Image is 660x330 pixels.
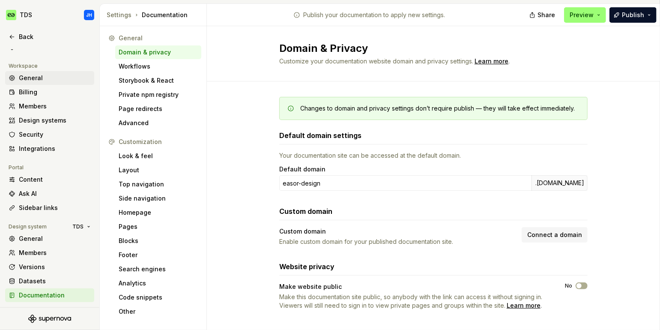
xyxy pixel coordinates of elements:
a: Learn more [507,301,541,310]
div: JH [86,12,92,18]
a: Workflows [115,60,201,73]
span: Make this documentation site public, so anybody with the link can access it without signing in. V... [279,293,542,309]
span: TDS [72,223,84,230]
label: Default domain [279,165,326,174]
a: Storybook & React [115,74,201,87]
div: Integrations [19,144,91,153]
a: Back [5,30,94,44]
a: Top navigation [115,177,201,191]
svg: Supernova Logo [28,315,71,323]
span: Customize your documentation website domain and privacy settings. [279,57,473,65]
div: Storybook & React [119,76,198,85]
a: Code snippets [115,291,201,304]
span: Preview [570,11,594,19]
div: Enable custom domain for your published documentation site. [279,237,517,246]
div: Members [19,249,91,257]
a: Private npm registry [115,88,201,102]
button: Settings [107,11,131,19]
a: General [5,71,94,85]
button: Share [525,7,561,23]
div: Custom domain [279,227,517,236]
div: Learn more [475,57,508,66]
div: Look & feel [119,152,198,160]
a: Members [5,246,94,260]
a: Documentation [5,288,94,302]
h2: Domain & Privacy [279,42,577,55]
span: . [473,58,510,65]
div: Design system [5,222,50,232]
a: Members [5,99,94,113]
span: Share [538,11,555,19]
div: Documentation [19,291,91,300]
a: Other [115,305,201,318]
a: Pages [115,220,201,234]
a: Domain & privacy [115,45,201,59]
div: Code snippets [119,293,198,302]
a: Layout [115,163,201,177]
a: Look & feel [115,149,201,163]
div: Page redirects [119,105,198,113]
div: General [119,34,198,42]
div: General [19,234,91,243]
div: Your documentation site can be accessed at the default domain. [279,151,588,160]
div: Make website public [279,282,550,291]
div: Workflows [119,62,198,71]
div: Homepage [119,208,198,217]
span: . [279,293,550,310]
button: Publish [609,7,657,23]
div: Domain & privacy [119,48,198,57]
button: Connect a domain [522,227,588,243]
div: Billing [19,88,91,96]
img: c8550e5c-f519-4da4-be5f-50b4e1e1b59d.png [6,10,16,20]
button: Preview [564,7,606,23]
a: Design systems [5,114,94,127]
a: General [5,232,94,246]
button: TDSJH [2,6,98,24]
span: Connect a domain [527,231,582,239]
a: Versions [5,260,94,274]
div: Back [19,33,91,41]
div: Sidebar links [19,204,91,212]
a: Analytics [115,276,201,290]
div: Pages [119,222,198,231]
div: Blocks [119,237,198,245]
a: Search engines [115,262,201,276]
a: Integrations [5,142,94,156]
div: Advanced [119,119,198,127]
h3: Default domain settings [279,130,361,141]
div: Workspace [5,61,41,71]
div: Customization [119,138,198,146]
a: Ask AI [5,187,94,201]
div: Datasets [19,277,91,285]
div: Design systems [19,116,91,125]
div: Documentation [107,11,203,19]
div: TDS [20,11,32,19]
a: Page redirects [115,102,201,116]
div: Analytics [119,279,198,288]
div: Security [19,130,91,139]
a: Content [5,173,94,186]
a: Footer [115,248,201,262]
a: Side navigation [115,192,201,205]
div: Other [119,307,198,316]
div: Layout [119,166,198,174]
a: Datasets [5,274,94,288]
div: Content [19,175,91,184]
label: No [565,282,572,289]
a: Advanced [115,116,201,130]
div: Changes to domain and privacy settings don’t require publish — they will take effect immediately. [300,104,575,113]
div: Portal [5,162,27,173]
p: Publish your documentation to apply new settings. [304,11,445,19]
a: Billing [5,85,94,99]
div: Search engines [119,265,198,273]
div: Top navigation [119,180,198,189]
div: .[DOMAIN_NAME] [532,175,588,191]
div: Side navigation [119,194,198,203]
a: Sidebar links [5,201,94,215]
div: Footer [119,251,198,259]
div: Private npm registry [119,90,198,99]
h3: Website privacy [279,261,334,272]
